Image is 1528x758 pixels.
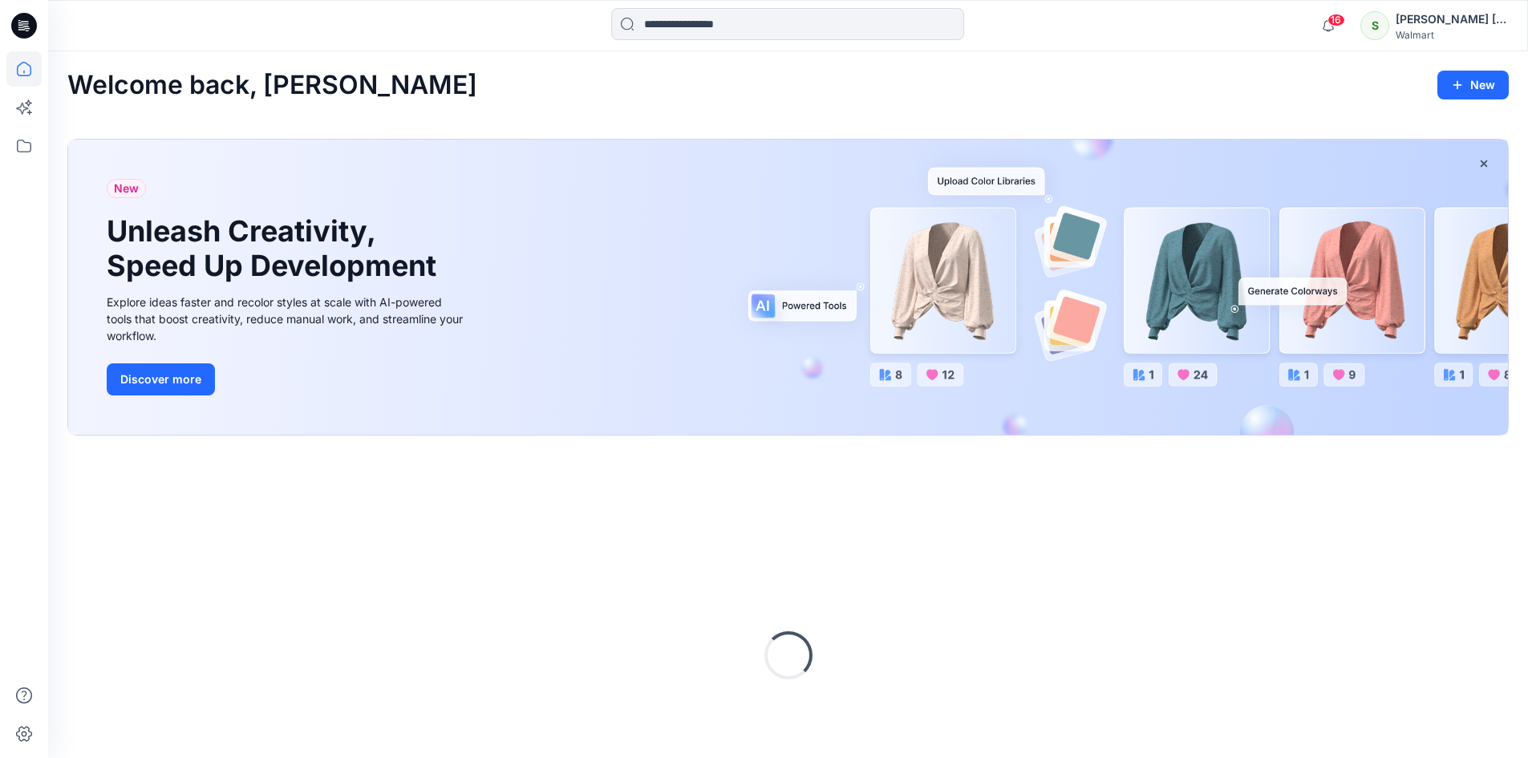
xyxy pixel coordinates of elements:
[107,363,215,395] button: Discover more
[107,363,468,395] a: Discover more
[1360,11,1389,40] div: S​
[114,179,139,198] span: New
[107,214,444,283] h1: Unleash Creativity, Speed Up Development
[107,294,468,344] div: Explore ideas faster and recolor styles at scale with AI-powered tools that boost creativity, red...
[67,71,477,100] h2: Welcome back, [PERSON_NAME]
[1396,29,1508,41] div: Walmart
[1327,14,1345,26] span: 16
[1396,10,1508,29] div: [PERSON_NAME] ​[PERSON_NAME]
[1437,71,1509,99] button: New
